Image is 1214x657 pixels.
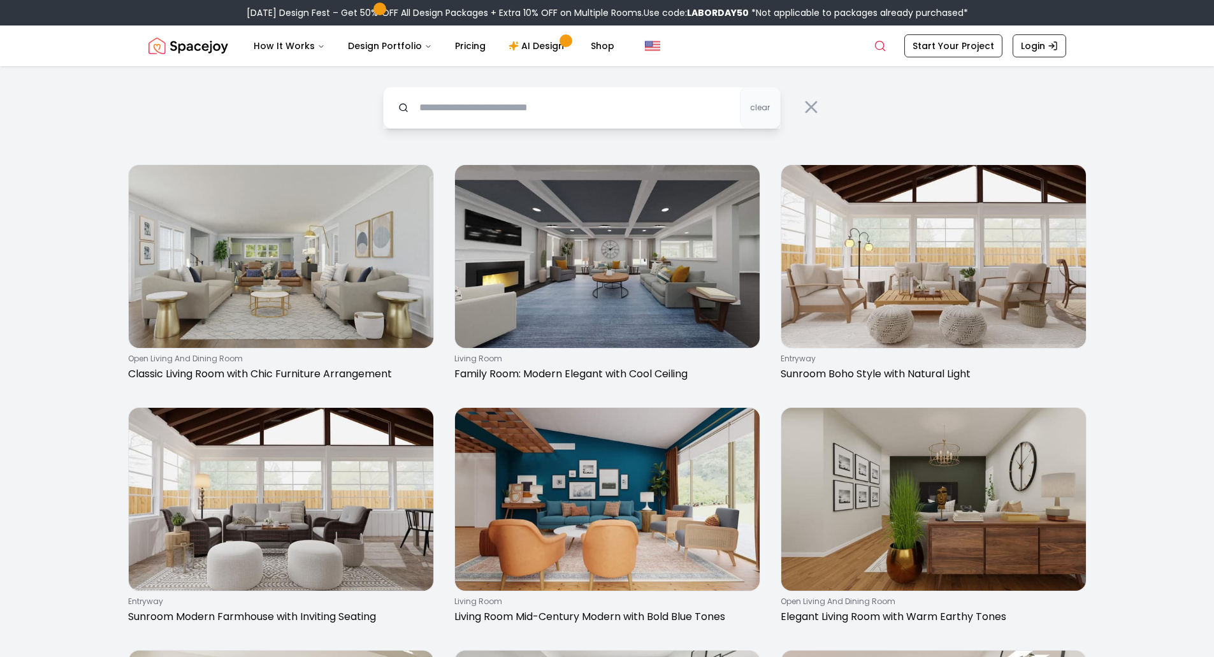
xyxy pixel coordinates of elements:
[128,354,429,364] p: open living and dining room
[644,6,749,19] span: Use code:
[687,6,749,19] b: LABORDAY50
[454,596,755,607] p: living room
[129,408,433,591] img: Sunroom Modern Farmhouse with Inviting Seating
[498,33,578,59] a: AI Design
[148,33,228,59] img: Spacejoy Logo
[781,366,1081,382] p: Sunroom Boho Style with Natural Light
[749,6,968,19] span: *Not applicable to packages already purchased*
[445,33,496,59] a: Pricing
[128,164,434,387] a: Classic Living Room with Chic Furniture Arrangementopen living and dining roomClassic Living Room...
[455,165,760,348] img: Family Room: Modern Elegant with Cool Ceiling
[128,366,429,382] p: Classic Living Room with Chic Furniture Arrangement
[781,354,1081,364] p: entryway
[904,34,1002,57] a: Start Your Project
[128,407,434,630] a: Sunroom Modern Farmhouse with Inviting SeatingentrywaySunroom Modern Farmhouse with Inviting Seating
[454,354,755,364] p: living room
[781,609,1081,625] p: Elegant Living Room with Warm Earthy Tones
[243,33,625,59] nav: Main
[454,609,755,625] p: Living Room Mid-Century Modern with Bold Blue Tones
[645,38,660,54] img: United States
[781,164,1087,387] a: Sunroom Boho Style with Natural LightentrywaySunroom Boho Style with Natural Light
[1013,34,1066,57] a: Login
[454,164,760,387] a: Family Room: Modern Elegant with Cool Ceilingliving roomFamily Room: Modern Elegant with Cool Cei...
[128,596,429,607] p: entryway
[128,609,429,625] p: Sunroom Modern Farmhouse with Inviting Seating
[740,87,781,129] button: clear
[781,408,1086,591] img: Elegant Living Room with Warm Earthy Tones
[148,33,228,59] a: Spacejoy
[129,165,433,348] img: Classic Living Room with Chic Furniture Arrangement
[243,33,335,59] button: How It Works
[148,25,1066,66] nav: Global
[338,33,442,59] button: Design Portfolio
[781,407,1087,630] a: Elegant Living Room with Warm Earthy Tonesopen living and dining roomElegant Living Room with War...
[247,6,968,19] div: [DATE] Design Fest – Get 50% OFF All Design Packages + Extra 10% OFF on Multiple Rooms.
[781,165,1086,348] img: Sunroom Boho Style with Natural Light
[781,596,1081,607] p: open living and dining room
[454,407,760,630] a: Living Room Mid-Century Modern with Bold Blue Tonesliving roomLiving Room Mid-Century Modern with...
[581,33,625,59] a: Shop
[454,366,755,382] p: Family Room: Modern Elegant with Cool Ceiling
[455,408,760,591] img: Living Room Mid-Century Modern with Bold Blue Tones
[750,103,770,113] span: clear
